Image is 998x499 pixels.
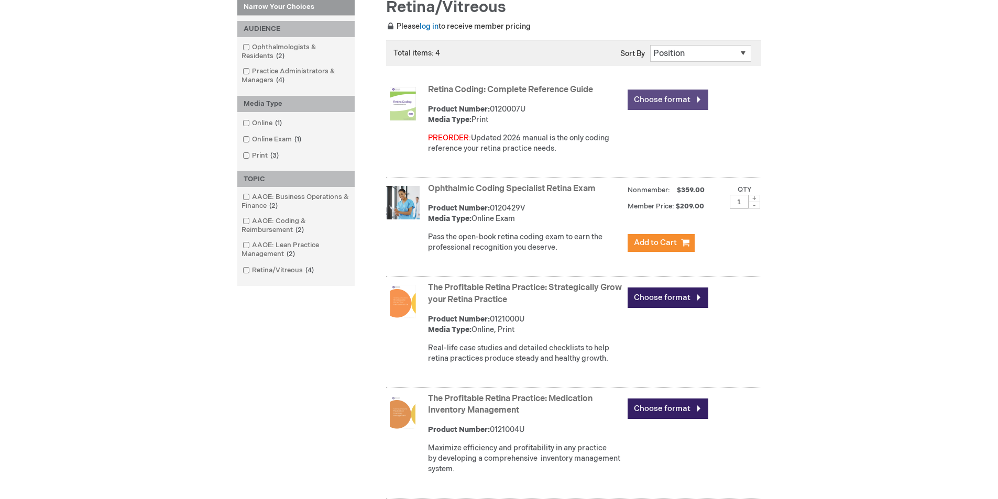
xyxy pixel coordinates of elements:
[240,66,352,85] a: Practice Administrators & Managers4
[386,285,420,318] img: The Profitable Retina Practice: Strategically Grow your Retina Practice
[240,216,352,235] a: AAOE: Coding & Reimbursement2
[420,22,438,31] a: log in
[272,119,284,127] span: 1
[428,115,471,124] strong: Media Type:
[730,195,749,209] input: Qty
[240,42,352,61] a: Ophthalmologists & Residents2
[634,238,677,248] span: Add to Cart
[268,151,281,160] span: 3
[237,96,355,112] div: Media Type
[628,184,670,197] strong: Nonmember:
[284,250,298,258] span: 2
[428,214,471,223] strong: Media Type:
[428,425,622,435] div: 0121004U
[237,171,355,187] div: TOPIC
[386,22,531,31] span: Please to receive member pricing
[428,425,490,434] strong: Product Number:
[628,234,695,252] button: Add to Cart
[273,52,287,60] span: 2
[292,135,304,143] span: 1
[240,240,352,259] a: AAOE: Lean Practice Management2
[428,454,620,473] span: eveloping a comprehensive inventory management system
[267,202,280,210] span: 2
[428,203,622,224] div: 0120429V Online Exam
[240,151,283,161] a: Print3
[628,202,674,210] strong: Member Price:
[428,104,622,125] div: 0120007U Print
[628,90,708,110] a: Choose format
[428,85,593,95] a: Retina Coding: Complete Reference Guide
[738,185,752,194] label: Qty
[428,184,596,194] a: Ophthalmic Coding Specialist Retina Exam
[273,76,287,84] span: 4
[428,105,490,114] strong: Product Number:
[428,394,593,416] a: The Profitable Retina Practice: Medication Inventory Management
[303,266,316,274] span: 4
[240,118,286,128] a: Online1
[428,232,622,253] p: Pass the open-book retina coding exam to earn the professional recognition you deserve.
[428,443,620,473] span: Maximize efficiency and profitability in any practice by d .
[237,21,355,37] div: AUDIENCE
[428,134,471,142] font: PREORDER:
[386,87,420,120] img: Retina Coding: Complete Reference Guide
[620,49,645,58] label: Sort By
[628,398,708,419] a: Choose format
[428,343,622,364] div: Real-life case studies and detailed checklists to help retina practices produce steady and health...
[428,204,490,213] strong: Product Number:
[676,202,706,210] span: $209.00
[428,133,622,154] p: Updated 2026 manual is the only coding reference your retina practice needs.
[675,186,706,194] span: $359.00
[386,186,420,219] img: Ophthalmic Coding Specialist Retina Exam
[428,283,622,305] a: The Profitable Retina Practice: Strategically Grow your Retina Practice
[393,49,440,58] span: Total items: 4
[428,314,622,335] div: 0121000U Online, Print
[240,135,305,145] a: Online Exam1
[390,396,415,429] img: The Profitable Retina Practice: Medication Inventory Management
[240,192,352,211] a: AAOE: Business Operations & Finance2
[293,226,306,234] span: 2
[628,287,708,308] a: Choose format
[428,315,490,324] strong: Product Number:
[240,265,318,275] a: Retina/Vitreous4
[428,325,471,334] strong: Media Type:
